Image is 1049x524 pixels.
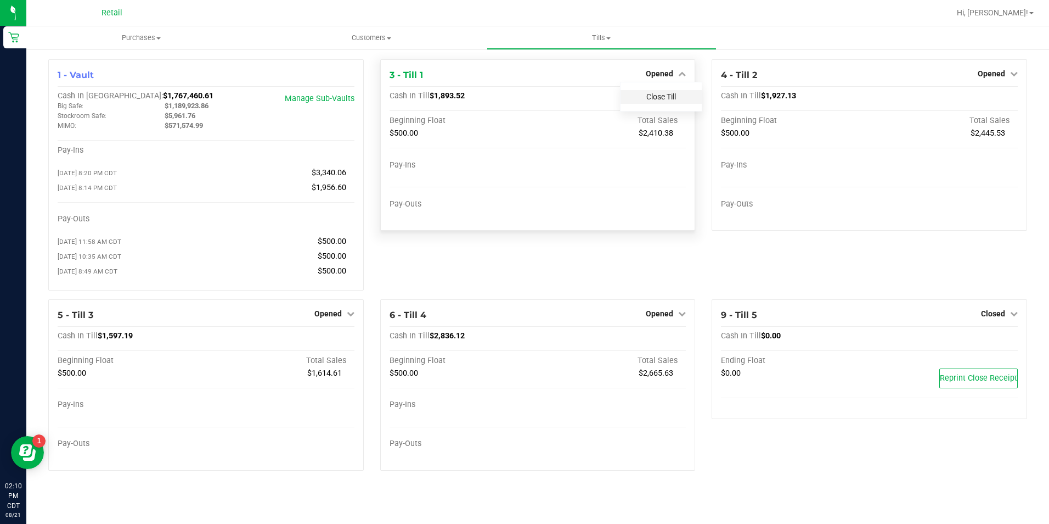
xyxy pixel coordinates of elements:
div: Total Sales [538,356,686,366]
span: $1,767,460.61 [163,91,213,101]
div: Pay-Ins [58,400,206,410]
span: Cash In Till [58,331,98,341]
span: 1 - Vault [58,70,94,80]
span: $500.00 [390,369,418,378]
a: Manage Sub-Vaults [285,94,354,103]
div: Pay-Ins [58,146,206,155]
a: Customers [256,26,486,49]
span: Cash In Till [721,91,761,101]
span: Stockroom Safe: [58,112,106,120]
span: $2,836.12 [430,331,465,341]
div: Total Sales [538,116,686,126]
span: 6 - Till 4 [390,310,426,320]
span: $571,574.99 [165,121,203,130]
div: Total Sales [870,116,1018,126]
p: 08/21 [5,511,21,519]
div: Ending Float [721,356,869,366]
p: 02:10 PM CDT [5,481,21,511]
div: Beginning Float [390,356,538,366]
span: Closed [981,309,1005,318]
div: Pay-Ins [390,400,538,410]
a: Tills [487,26,717,49]
iframe: Resource center unread badge [32,434,46,448]
span: Big Safe: [58,102,83,110]
span: Retail [101,8,122,18]
span: $1,956.60 [312,183,346,192]
span: 3 - Till 1 [390,70,423,80]
span: Opened [314,309,342,318]
span: Reprint Close Receipt [940,374,1017,383]
span: $500.00 [58,369,86,378]
span: $1,597.19 [98,331,133,341]
div: Pay-Ins [390,160,538,170]
div: Beginning Float [390,116,538,126]
span: 4 - Till 2 [721,70,757,80]
span: MIMO: [58,122,76,130]
span: Hi, [PERSON_NAME]! [957,8,1028,17]
div: Beginning Float [58,356,206,366]
span: Cash In Till [390,331,430,341]
span: 5 - Till 3 [58,310,93,320]
span: $2,410.38 [639,129,673,138]
span: Cash In Till [721,331,761,341]
span: [DATE] 10:35 AM CDT [58,253,121,260]
span: [DATE] 11:58 AM CDT [58,238,121,246]
span: $500.00 [318,266,346,276]
span: Opened [978,69,1005,78]
span: Cash In [GEOGRAPHIC_DATA]: [58,91,163,101]
span: Cash In Till [390,91,430,101]
span: $500.00 [318,237,346,246]
span: Customers [257,33,486,43]
span: $2,665.63 [639,369,673,378]
a: Close Till [646,92,676,101]
span: $3,340.06 [312,168,346,177]
span: $500.00 [318,252,346,261]
div: Total Sales [206,356,354,366]
div: Pay-Ins [721,160,869,170]
span: Purchases [26,33,256,43]
span: $500.00 [390,129,418,138]
span: [DATE] 8:20 PM CDT [58,169,117,177]
div: Pay-Outs [721,199,869,209]
div: Pay-Outs [390,199,538,209]
div: Pay-Outs [58,439,206,449]
button: Reprint Close Receipt [939,369,1018,388]
div: Pay-Outs [58,214,206,224]
iframe: Resource center [11,436,44,469]
span: $500.00 [721,129,749,138]
span: $5,961.76 [165,112,195,120]
span: Opened [646,309,673,318]
span: $1,893.52 [430,91,465,101]
span: Tills [487,33,716,43]
span: $1,927.13 [761,91,796,101]
span: [DATE] 8:14 PM CDT [58,184,117,192]
span: [DATE] 8:49 AM CDT [58,267,117,275]
span: $1,614.61 [307,369,342,378]
span: $0.00 [761,331,781,341]
div: Beginning Float [721,116,869,126]
a: Purchases [26,26,256,49]
span: $0.00 [721,369,741,378]
span: 9 - Till 5 [721,310,757,320]
div: Pay-Outs [390,439,538,449]
span: Opened [646,69,673,78]
inline-svg: Retail [8,32,19,43]
span: $2,445.53 [971,129,1005,138]
span: $1,189,923.86 [165,102,208,110]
